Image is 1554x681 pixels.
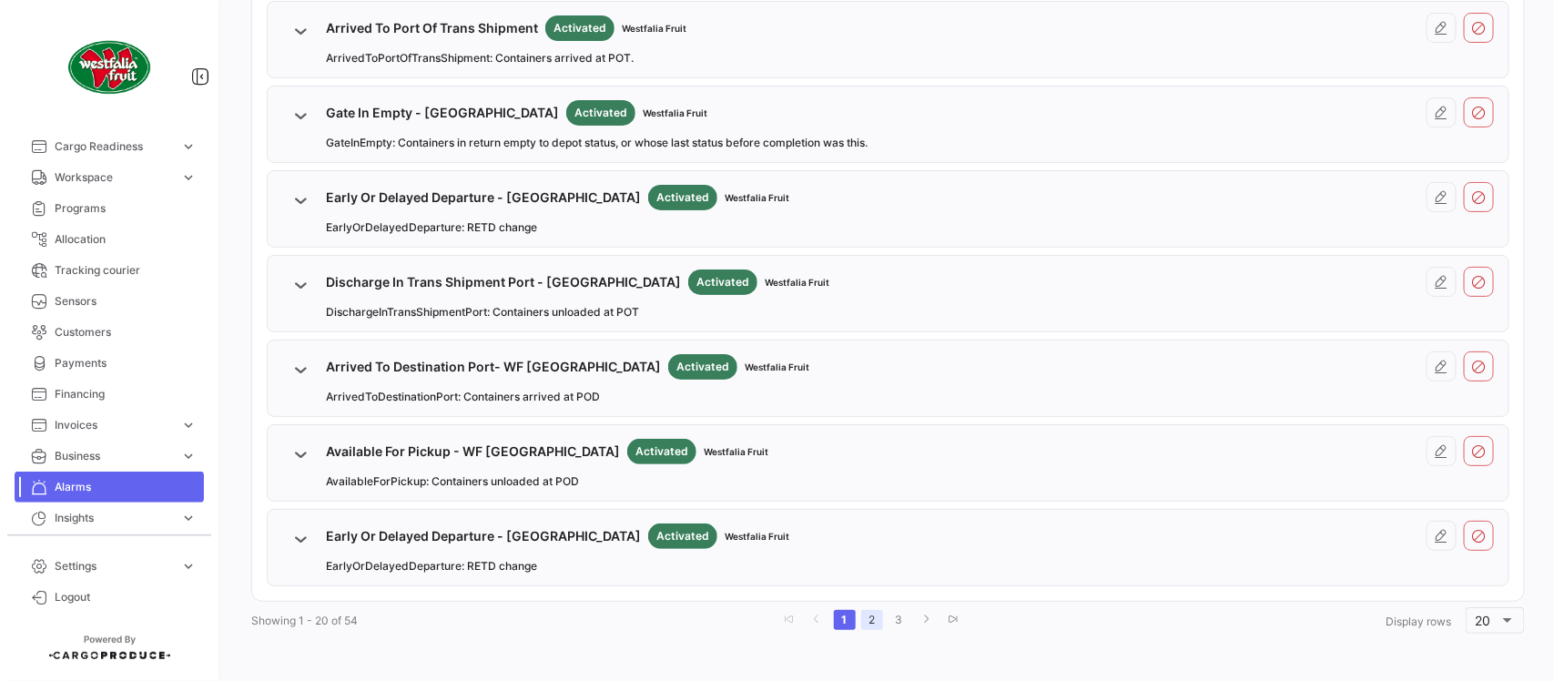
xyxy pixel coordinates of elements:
[55,200,197,217] span: Programs
[831,605,858,635] li: page 1
[55,138,173,155] span: Cargo Readiness
[55,479,197,495] span: Alarms
[725,529,789,544] span: Westfalia Fruit
[55,558,173,574] span: Settings
[55,386,197,402] span: Financing
[180,510,197,526] span: expand_more
[15,379,204,410] a: Financing
[326,527,641,545] span: Early Or Delayed Departure - [GEOGRAPHIC_DATA]
[779,610,801,630] a: go to first page
[861,610,883,630] a: 2
[326,473,579,490] span: AvailableForPickup: Containers unloaded at POD
[834,610,856,630] a: 1
[916,610,938,630] a: go to next page
[180,417,197,433] span: expand_more
[574,105,627,121] span: Activated
[326,442,620,461] span: Available For Pickup - WF [GEOGRAPHIC_DATA]
[326,304,639,320] span: DischargeInTransShipmentPort: Containers unloaded at POT
[55,417,173,433] span: Invoices
[765,275,829,290] span: Westfalia Fruit
[656,528,709,544] span: Activated
[326,188,641,207] span: Early Or Delayed Departure - [GEOGRAPHIC_DATA]
[15,472,204,503] a: Alarms
[554,20,606,36] span: Activated
[704,444,768,459] span: Westfalia Fruit
[180,138,197,155] span: expand_more
[656,189,709,206] span: Activated
[1476,613,1491,628] span: 20
[55,169,173,186] span: Workspace
[64,22,155,113] img: client-50.png
[1386,615,1451,628] span: Display rows
[635,443,688,460] span: Activated
[251,614,358,627] span: Showing 1 - 20 of 54
[643,106,707,120] span: Westfalia Fruit
[180,169,197,186] span: expand_more
[55,510,173,526] span: Insights
[676,359,729,375] span: Activated
[886,605,913,635] li: page 3
[15,286,204,317] a: Sensors
[326,19,538,37] span: Arrived To Port Of Trans Shipment
[55,262,197,279] span: Tracking courier
[696,274,749,290] span: Activated
[55,324,197,340] span: Customers
[326,558,537,574] span: EarlyOrDelayedDeparture: RETD change
[725,190,789,205] span: Westfalia Fruit
[326,135,868,151] span: GateInEmpty: Containers in return empty to depot status, or whose last status before completion w...
[55,231,197,248] span: Allocation
[858,605,886,635] li: page 2
[55,448,173,464] span: Business
[326,219,537,236] span: EarlyOrDelayedDeparture: RETD change
[55,293,197,310] span: Sensors
[55,589,197,605] span: Logout
[326,50,634,66] span: ArrivedToPortOfTransShipment: Containers arrived at POT.
[889,610,910,630] a: 3
[326,389,600,405] span: ArrivedToDestinationPort: Containers arrived at POD
[180,558,197,574] span: expand_more
[326,104,559,122] span: Gate In Empty - [GEOGRAPHIC_DATA]
[326,273,681,291] span: Discharge In Trans Shipment Port - [GEOGRAPHIC_DATA]
[15,317,204,348] a: Customers
[745,360,809,374] span: Westfalia Fruit
[622,21,686,36] span: Westfalia Fruit
[326,358,661,376] span: Arrived To Destination Port- WF [GEOGRAPHIC_DATA]
[15,255,204,286] a: Tracking courier
[807,610,828,630] a: go to previous page
[943,610,965,630] a: go to last page
[15,348,204,379] a: Payments
[180,448,197,464] span: expand_more
[55,355,197,371] span: Payments
[15,193,204,224] a: Programs
[15,224,204,255] a: Allocation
